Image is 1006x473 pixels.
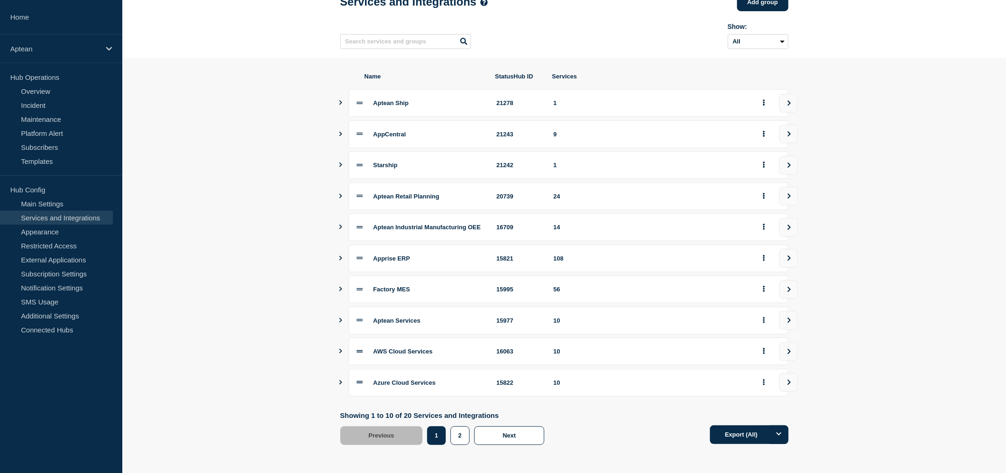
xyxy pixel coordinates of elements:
[474,426,544,445] button: Next
[779,373,798,392] button: view group
[365,73,484,80] span: Name
[373,317,421,324] span: Aptean Services
[779,187,798,205] button: view group
[554,317,747,324] div: 10
[497,317,542,324] div: 15977
[554,131,747,138] div: 9
[373,131,406,138] span: AppCentral
[373,193,440,200] span: Aptean Retail Planning
[373,162,398,169] span: Starship
[497,224,542,231] div: 16709
[554,379,747,386] div: 10
[495,73,541,80] span: StatusHub ID
[497,162,542,169] div: 21242
[497,99,542,106] div: 21278
[340,411,549,419] p: Showing 1 to 10 of 20 Services and Integrations
[758,251,770,266] button: group actions
[758,127,770,141] button: group actions
[710,425,788,444] button: Export (All)
[779,342,798,361] button: view group
[373,286,410,293] span: Factory MES
[758,189,770,204] button: group actions
[10,45,100,53] p: Aptean
[373,348,433,355] span: AWS Cloud Services
[373,99,409,106] span: Aptean Ship
[338,338,343,365] button: Show services
[450,426,470,445] button: 2
[554,99,747,106] div: 1
[779,94,798,113] button: view group
[338,120,343,148] button: Show services
[338,369,343,396] button: Show services
[497,255,542,262] div: 15821
[497,286,542,293] div: 15995
[758,313,770,328] button: group actions
[373,379,436,386] span: Azure Cloud Services
[779,249,798,268] button: view group
[779,280,798,299] button: view group
[338,151,343,179] button: Show services
[340,426,423,445] button: Previous
[373,255,410,262] span: Apprise ERP
[554,224,747,231] div: 14
[554,162,747,169] div: 1
[770,425,788,444] button: Options
[758,96,770,110] button: group actions
[340,34,471,49] input: Search services and groups
[497,131,542,138] div: 21243
[728,23,788,30] div: Show:
[369,432,394,439] span: Previous
[497,348,542,355] div: 16063
[758,158,770,172] button: group actions
[728,34,788,49] select: Archived
[779,311,798,330] button: view group
[554,193,747,200] div: 24
[338,89,343,117] button: Show services
[758,375,770,390] button: group actions
[427,426,445,445] button: 1
[338,307,343,334] button: Show services
[503,432,516,439] span: Next
[552,73,747,80] span: Services
[758,282,770,297] button: group actions
[497,379,542,386] div: 15822
[758,220,770,234] button: group actions
[554,348,747,355] div: 10
[554,255,747,262] div: 108
[554,286,747,293] div: 56
[779,156,798,175] button: view group
[338,245,343,272] button: Show services
[338,213,343,241] button: Show services
[758,344,770,359] button: group actions
[373,224,481,231] span: Aptean Industrial Manufacturing OEE
[779,125,798,143] button: view group
[779,218,798,237] button: view group
[338,275,343,303] button: Show services
[338,183,343,210] button: Show services
[497,193,542,200] div: 20739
